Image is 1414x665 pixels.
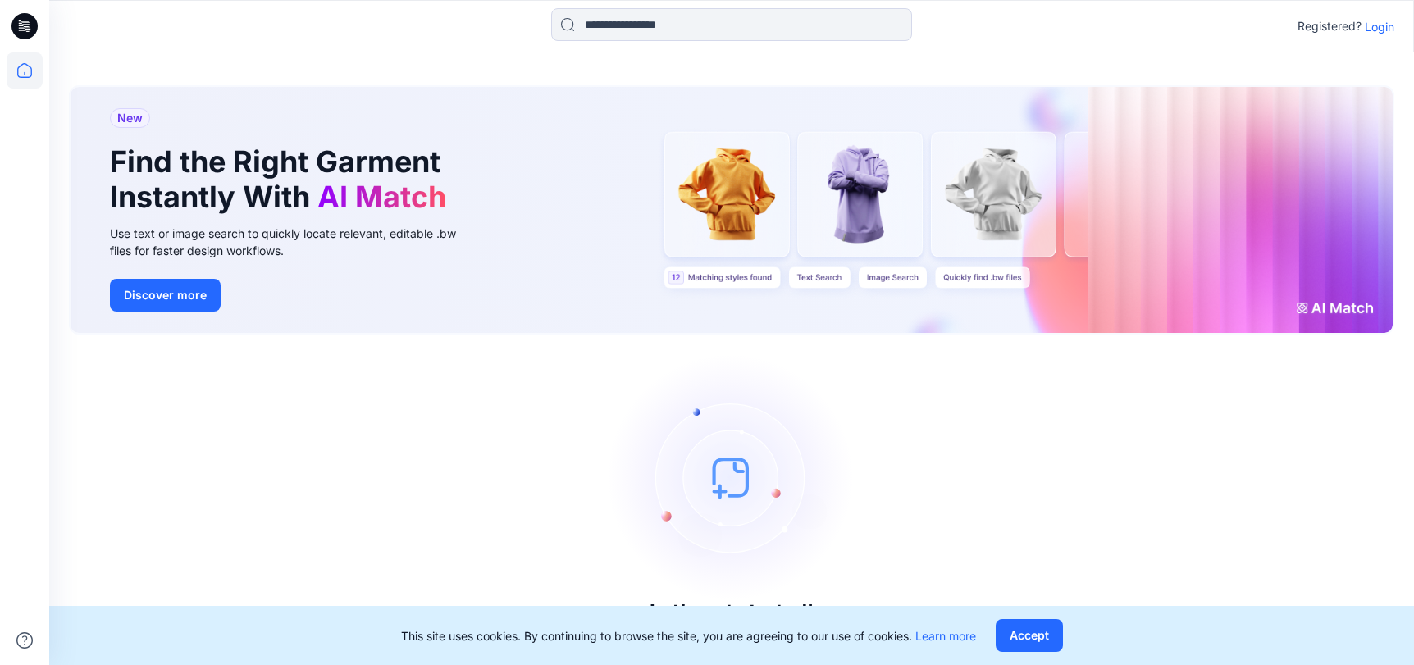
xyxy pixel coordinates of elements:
h3: Let's get started! [650,600,814,623]
div: Use text or image search to quickly locate relevant, editable .bw files for faster design workflows. [110,225,479,259]
h1: Find the Right Garment Instantly With [110,144,454,215]
p: Login [1365,18,1394,35]
span: New [117,108,143,128]
button: Discover more [110,279,221,312]
button: Accept [996,619,1063,652]
img: empty-state-image.svg [609,354,855,600]
p: Registered? [1298,16,1362,36]
p: This site uses cookies. By continuing to browse the site, you are agreeing to our use of cookies. [401,627,976,645]
span: AI Match [317,179,446,215]
a: Learn more [915,629,976,643]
